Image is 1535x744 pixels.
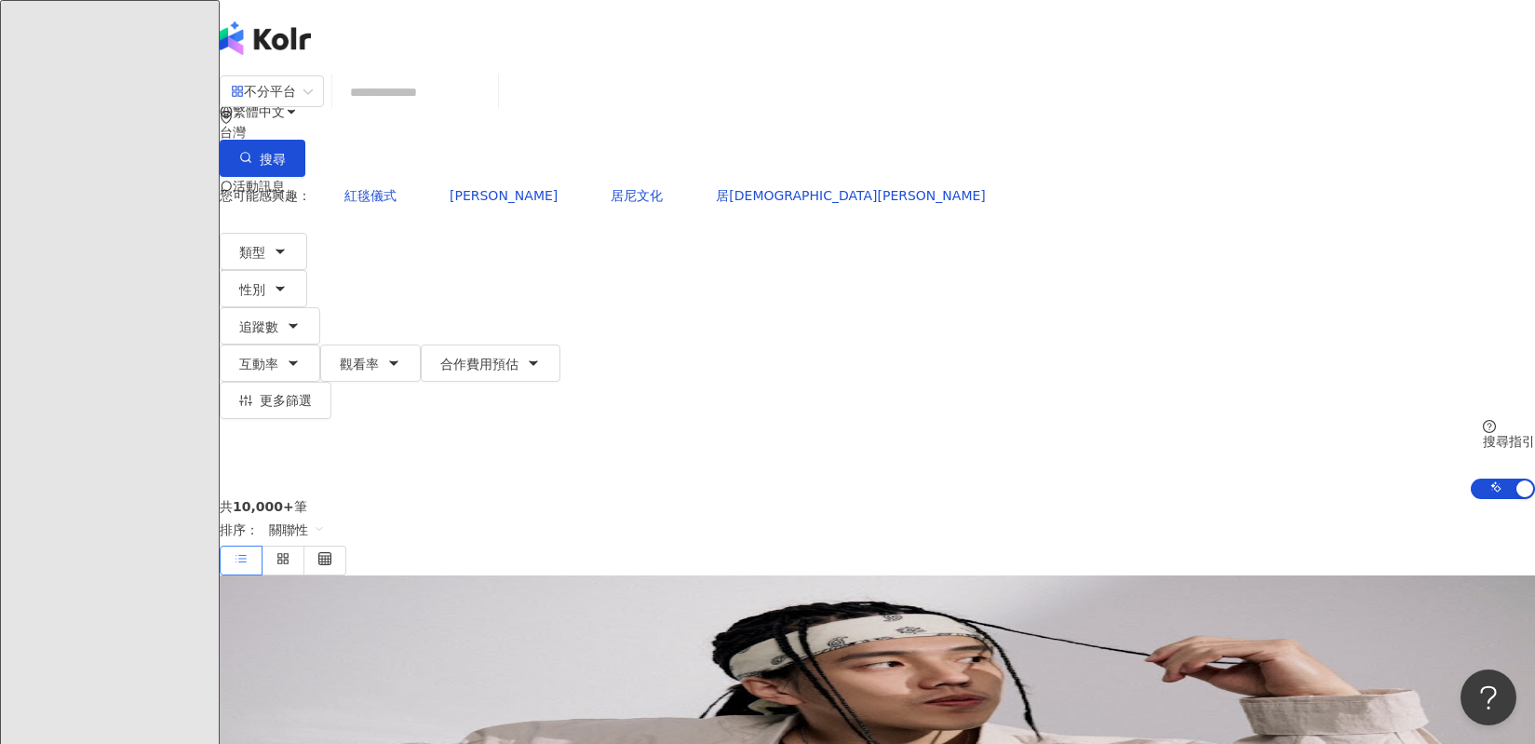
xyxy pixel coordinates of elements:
button: 居[DEMOGRAPHIC_DATA][PERSON_NAME] [696,177,1004,214]
button: 觀看率 [320,345,421,382]
span: 您可能感興趣： [220,188,311,203]
div: 排序： [220,514,1535,546]
button: [PERSON_NAME] [430,177,577,214]
span: 搜尋 [260,152,286,167]
button: 性別 [220,270,307,307]
span: 類型 [239,245,265,260]
span: appstore [231,85,244,98]
span: 合作費用預估 [440,357,518,372]
span: 性別 [239,282,265,297]
span: 活動訊息 [233,179,285,194]
span: 追蹤數 [239,319,278,334]
button: 搜尋 [220,140,305,177]
div: 搜尋指引 [1483,434,1535,449]
span: 紅毯儀式 [344,188,397,203]
iframe: Help Scout Beacon - Open [1461,670,1516,725]
span: 互動率 [239,357,278,372]
button: 類型 [220,233,307,270]
span: 居尼文化 [611,188,663,203]
button: 更多篩選 [220,382,331,419]
span: question-circle [1483,420,1496,433]
button: 互動率 [220,345,320,382]
button: 居尼文化 [591,177,682,214]
span: 關聯性 [269,515,325,545]
img: logo [220,21,311,55]
span: 更多篩選 [260,393,312,408]
button: 紅毯儀式 [325,177,416,214]
button: 追蹤數 [220,307,320,345]
span: [PERSON_NAME] [450,188,558,203]
div: 台灣 [220,125,1535,140]
div: 不分平台 [231,76,296,106]
span: 居[DEMOGRAPHIC_DATA][PERSON_NAME] [716,188,985,203]
span: 10,000+ [233,499,294,514]
button: 合作費用預估 [421,345,560,382]
span: 觀看率 [340,357,379,372]
span: environment [220,111,233,124]
div: 共 筆 [220,499,1535,514]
